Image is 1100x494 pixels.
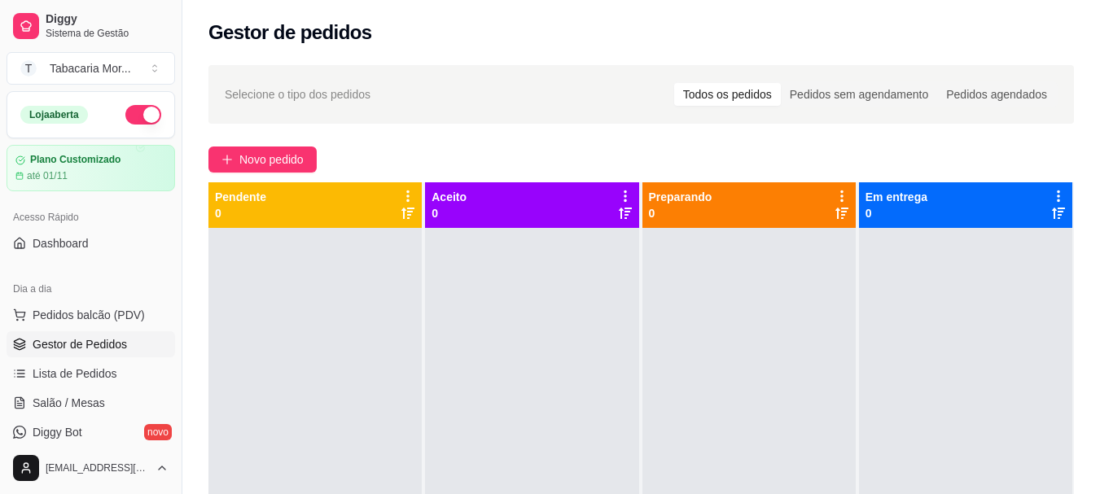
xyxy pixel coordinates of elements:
span: Salão / Mesas [33,395,105,411]
p: Pendente [215,189,266,205]
button: Pedidos balcão (PDV) [7,302,175,328]
span: Lista de Pedidos [33,365,117,382]
div: Pedidos sem agendamento [781,83,937,106]
span: [EMAIL_ADDRESS][DOMAIN_NAME] [46,461,149,474]
span: Novo pedido [239,151,304,168]
div: Dia a dia [7,276,175,302]
div: Todos os pedidos [674,83,781,106]
div: Acesso Rápido [7,204,175,230]
span: plus [221,154,233,165]
button: Select a team [7,52,175,85]
a: Diggy Botnovo [7,419,175,445]
p: 0 [215,205,266,221]
div: Pedidos agendados [937,83,1056,106]
span: Diggy Bot [33,424,82,440]
button: [EMAIL_ADDRESS][DOMAIN_NAME] [7,448,175,487]
span: Sistema de Gestão [46,27,169,40]
span: Gestor de Pedidos [33,336,127,352]
button: Novo pedido [208,146,317,173]
h2: Gestor de pedidos [208,20,372,46]
p: 0 [866,205,927,221]
span: Dashboard [33,235,89,251]
a: Lista de Pedidos [7,361,175,387]
p: Preparando [649,189,712,205]
a: Gestor de Pedidos [7,331,175,357]
button: Alterar Status [125,105,161,125]
span: Selecione o tipo dos pedidos [225,85,370,103]
div: Tabacaria Mor ... [50,60,131,77]
p: Em entrega [866,189,927,205]
p: 0 [432,205,467,221]
div: Loja aberta [20,106,88,124]
article: até 01/11 [27,169,68,182]
p: Aceito [432,189,467,205]
a: Plano Customizadoaté 01/11 [7,145,175,191]
a: Salão / Mesas [7,390,175,416]
span: Pedidos balcão (PDV) [33,307,145,323]
span: Diggy [46,12,169,27]
p: 0 [649,205,712,221]
a: DiggySistema de Gestão [7,7,175,46]
a: Dashboard [7,230,175,256]
span: T [20,60,37,77]
article: Plano Customizado [30,154,121,166]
